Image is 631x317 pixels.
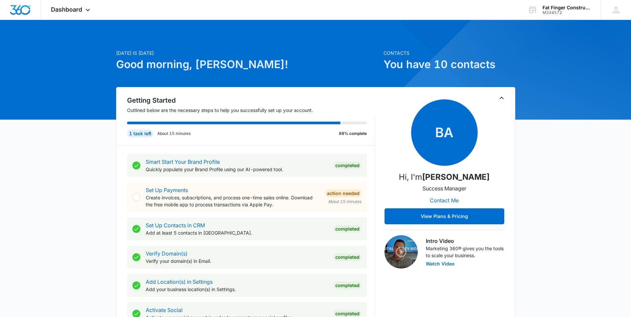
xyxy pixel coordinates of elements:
h1: You have 10 contacts [384,56,515,72]
span: BA [411,99,478,166]
p: Outlined below are the necessary steps to help you successfully set up your account. [127,107,375,114]
span: Dashboard [51,6,82,13]
p: Verify your domain(s) in Email. [146,258,328,264]
div: Action Needed [325,189,362,197]
div: Completed [333,281,362,289]
p: [DATE] is [DATE] [116,50,380,56]
button: View Plans & Pricing [385,208,504,224]
p: Contacts [384,50,515,56]
h2: Getting Started [127,95,375,105]
p: About 15 minutes [157,131,191,137]
p: Marketing 360® gives you the tools to scale your business. [426,245,504,259]
button: Contact Me [423,192,465,208]
a: Activate Social [146,307,183,313]
span: About 15 minutes [328,199,362,205]
h1: Good morning, [PERSON_NAME]! [116,56,380,72]
p: Add at least 5 contacts in [GEOGRAPHIC_DATA]. [146,229,328,236]
a: Smart Start Your Brand Profile [146,158,220,165]
p: Success Manager [422,184,466,192]
a: Set Up Contacts in CRM [146,222,205,229]
strong: [PERSON_NAME] [422,172,490,182]
p: Hi, I'm [399,171,490,183]
div: Completed [333,161,362,169]
img: Intro Video [385,235,418,268]
p: Add your business location(s) in Settings. [146,286,328,293]
button: Toggle Collapse [498,94,506,102]
h3: Intro Video [426,237,504,245]
p: 89% complete [339,131,367,137]
button: Watch Video [426,262,455,266]
a: Set Up Payments [146,187,188,193]
div: 1 task left [127,130,153,138]
div: account name [543,5,591,10]
a: Verify Domain(s) [146,250,188,257]
p: Create invoices, subscriptions, and process one-time sales online. Download the free mobile app t... [146,194,320,208]
a: Add Location(s) in Settings [146,278,213,285]
div: Completed [333,253,362,261]
div: Completed [333,225,362,233]
div: account id [543,10,591,15]
p: Quickly populate your Brand Profile using our AI-powered tool. [146,166,328,173]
